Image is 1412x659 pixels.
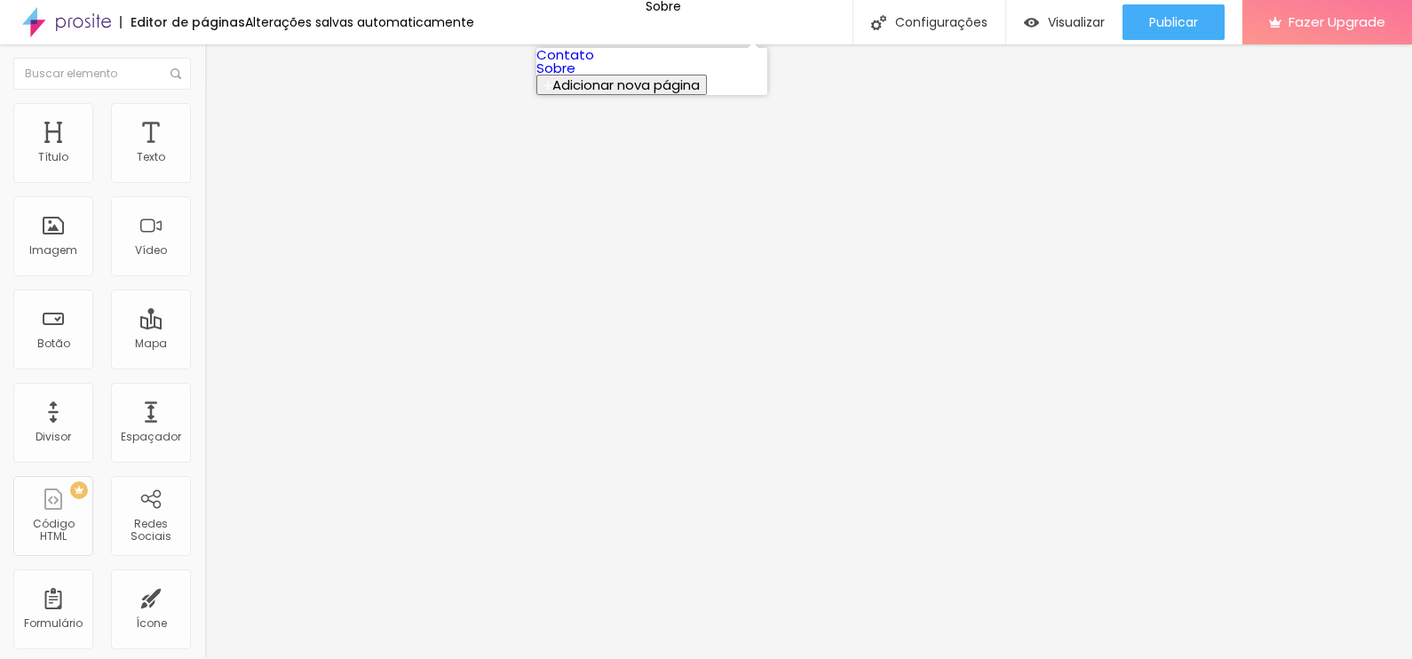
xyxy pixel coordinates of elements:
div: Editor de páginas [120,16,245,28]
span: Visualizar [1048,15,1105,29]
div: Vídeo [135,244,167,257]
button: Publicar [1122,4,1225,40]
span: Publicar [1149,15,1198,29]
a: Contato [536,45,594,64]
img: Icone [171,68,181,79]
div: Código HTML [18,518,88,544]
div: Redes Sociais [115,518,186,544]
input: Buscar elemento [13,58,191,90]
div: Ícone [136,617,167,630]
div: Espaçador [121,431,181,443]
div: Mapa [135,337,167,350]
button: Visualizar [1006,4,1122,40]
div: Título [38,151,68,163]
div: Formulário [24,617,83,630]
span: Fazer Upgrade [1289,14,1385,29]
div: Divisor [36,431,71,443]
img: Icone [871,15,886,30]
a: Sobre [536,59,575,77]
span: Adicionar nova página [552,75,700,94]
button: Adicionar nova página [536,75,707,95]
div: Alterações salvas automaticamente [245,16,474,28]
div: Botão [37,337,70,350]
img: view-1.svg [1024,15,1039,30]
div: Texto [137,151,165,163]
div: Imagem [29,244,77,257]
iframe: Editor [204,44,1412,659]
